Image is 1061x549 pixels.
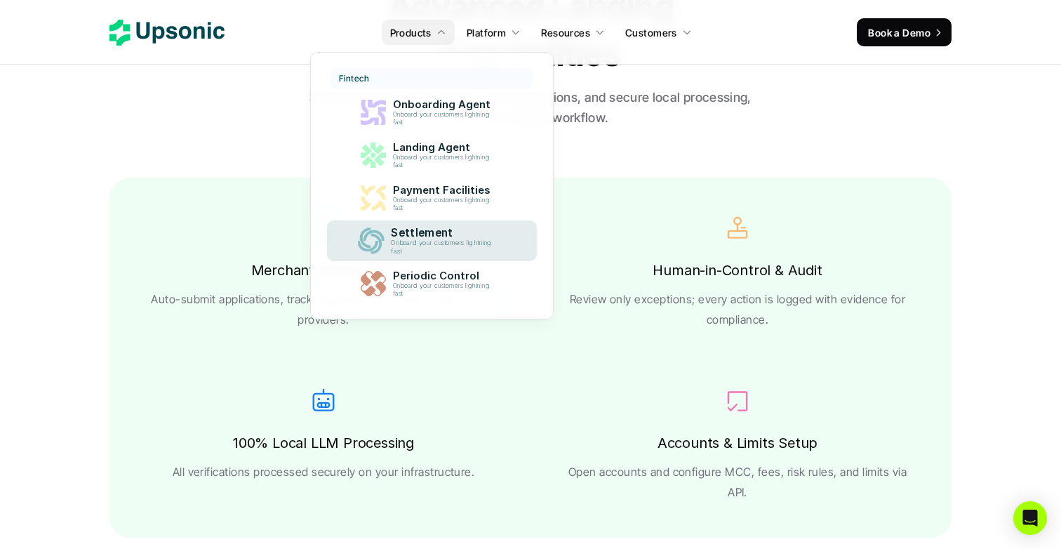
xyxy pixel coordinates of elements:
[173,462,475,482] p: All verifications processed securely on your infrastructure.
[326,220,537,261] a: SettlementOnboard your customers lightning fast
[391,227,498,240] p: Settlement
[392,197,495,212] p: Onboard your customers lightning fast
[392,270,496,282] p: Periodic Control
[559,289,916,330] p: Review only exceptions; every action is logged with evidence for compliance.
[391,239,497,255] p: Onboard your customers lightning fast
[392,98,496,111] p: Onboarding Agent
[559,462,916,503] p: Open accounts and configure MCC, fees, risk rules, and limits via API.
[233,431,414,455] h6: 100% Local LLM Processing
[331,264,533,303] a: Periodic ControlOnboard your customers lightning fast
[392,141,496,154] p: Landing Agent
[392,111,495,126] p: Onboard your customers lightning fast
[382,20,455,45] a: Products
[392,184,496,197] p: Payment Facilities
[302,88,759,128] p: Streamline KYC, AML checks, API integrations, and secure local processing, all in one landing wor...
[392,154,495,169] p: Onboard your customers lightning fast
[653,258,822,282] h6: Human-in-Control & Audit
[331,93,533,132] a: Onboarding AgentOnboard your customers lightning fast
[658,431,818,455] h6: Accounts & Limits Setup
[392,282,495,298] p: Onboard your customers lightning fast
[145,289,502,330] p: Auto-submit applications, track responses, and close loops across providers.
[625,25,677,40] p: Customers
[390,25,432,40] p: Products
[331,135,533,175] a: Landing AgentOnboard your customers lightning fast
[1013,501,1047,535] div: Open Intercom Messenger
[868,25,930,40] p: Book a Demo
[541,25,590,40] p: Resources
[467,25,506,40] p: Platform
[331,178,533,218] a: Payment FacilitiesOnboard your customers lightning fast
[251,258,396,282] h6: Merchant Registration
[339,74,369,84] p: Fintech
